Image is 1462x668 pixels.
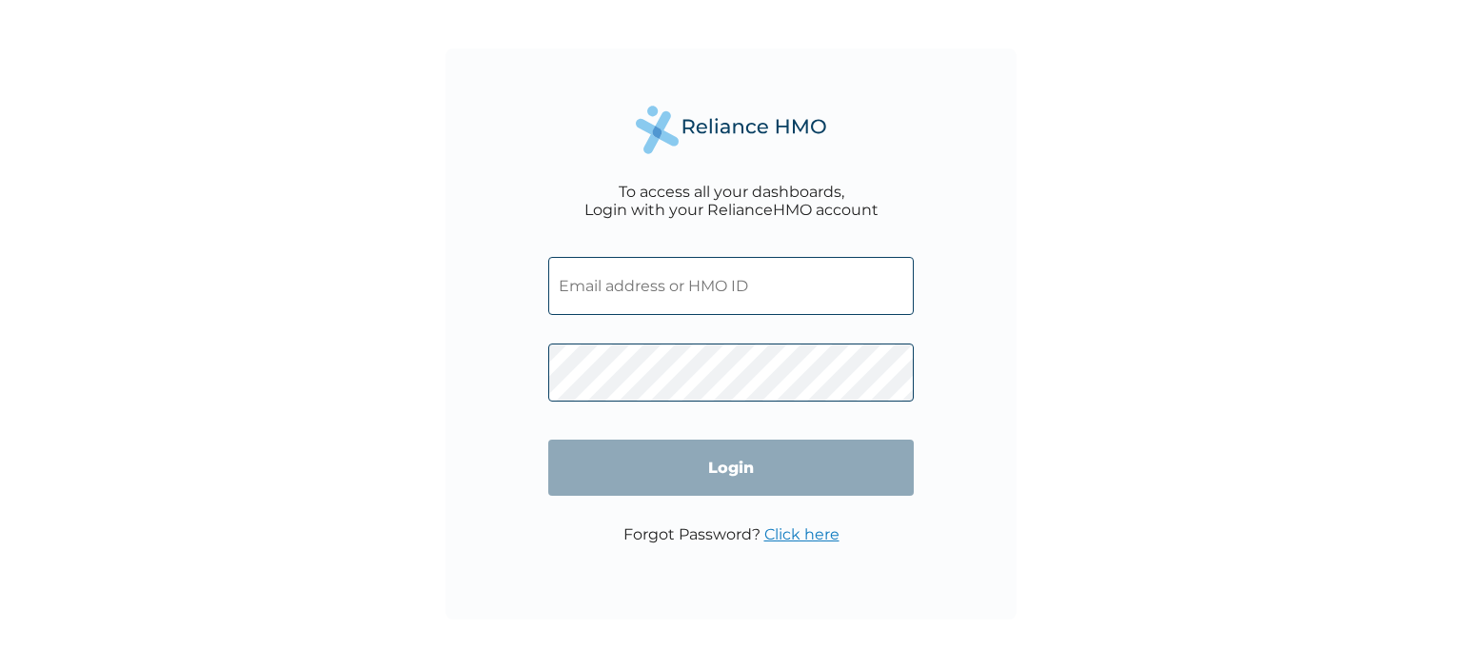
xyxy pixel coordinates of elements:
img: Reliance Health's Logo [636,106,826,154]
div: To access all your dashboards, Login with your RelianceHMO account [584,183,879,219]
p: Forgot Password? [623,525,840,543]
input: Email address or HMO ID [548,257,914,315]
input: Login [548,440,914,496]
a: Click here [764,525,840,543]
